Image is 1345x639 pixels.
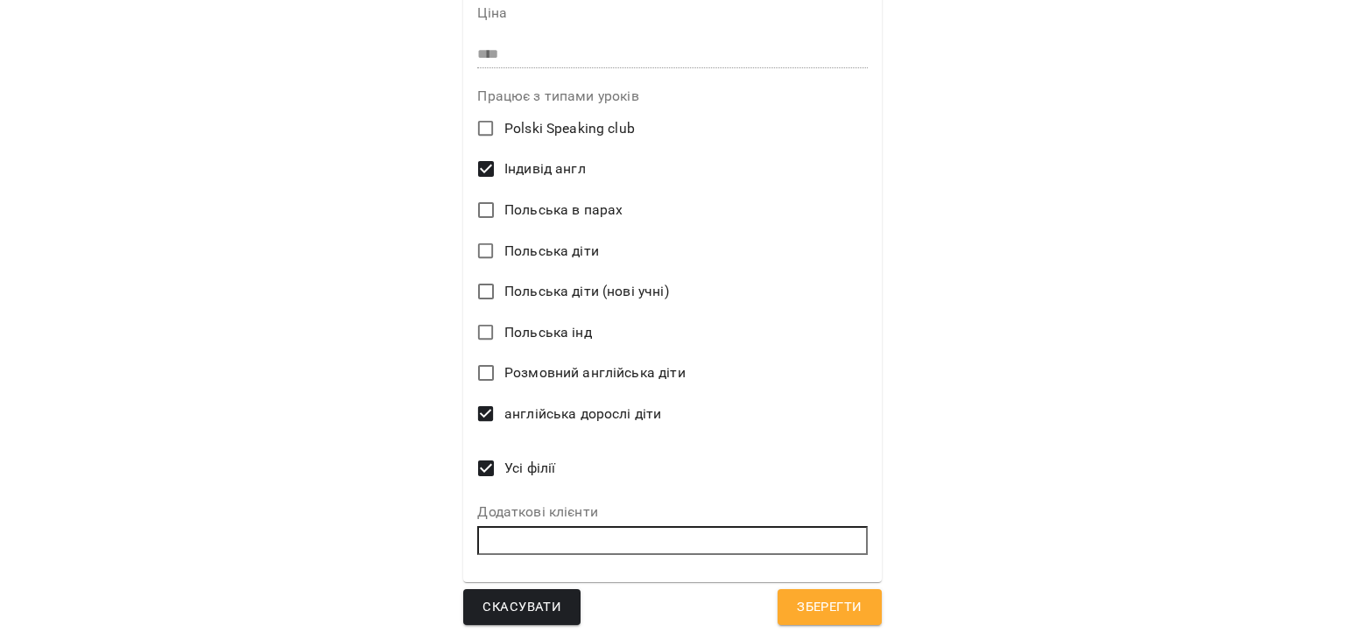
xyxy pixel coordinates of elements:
[463,589,581,626] button: Скасувати
[504,322,592,343] span: Польська інд
[504,200,623,221] span: Польська в парах
[477,89,867,103] label: Працює з типами уроків
[778,589,881,626] button: Зберегти
[504,362,686,383] span: Розмовний англійська діти
[504,281,669,302] span: Польська діти (нові учні)
[797,596,862,619] span: Зберегти
[504,241,599,262] span: Польська діти
[504,118,635,139] span: Polski Speaking club
[504,158,586,179] span: Індивід англ
[504,404,661,425] span: англійська дорослі діти
[482,596,561,619] span: Скасувати
[504,458,555,479] span: Усі філії
[477,6,867,20] label: Ціна
[477,505,867,519] label: Додаткові клієнти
